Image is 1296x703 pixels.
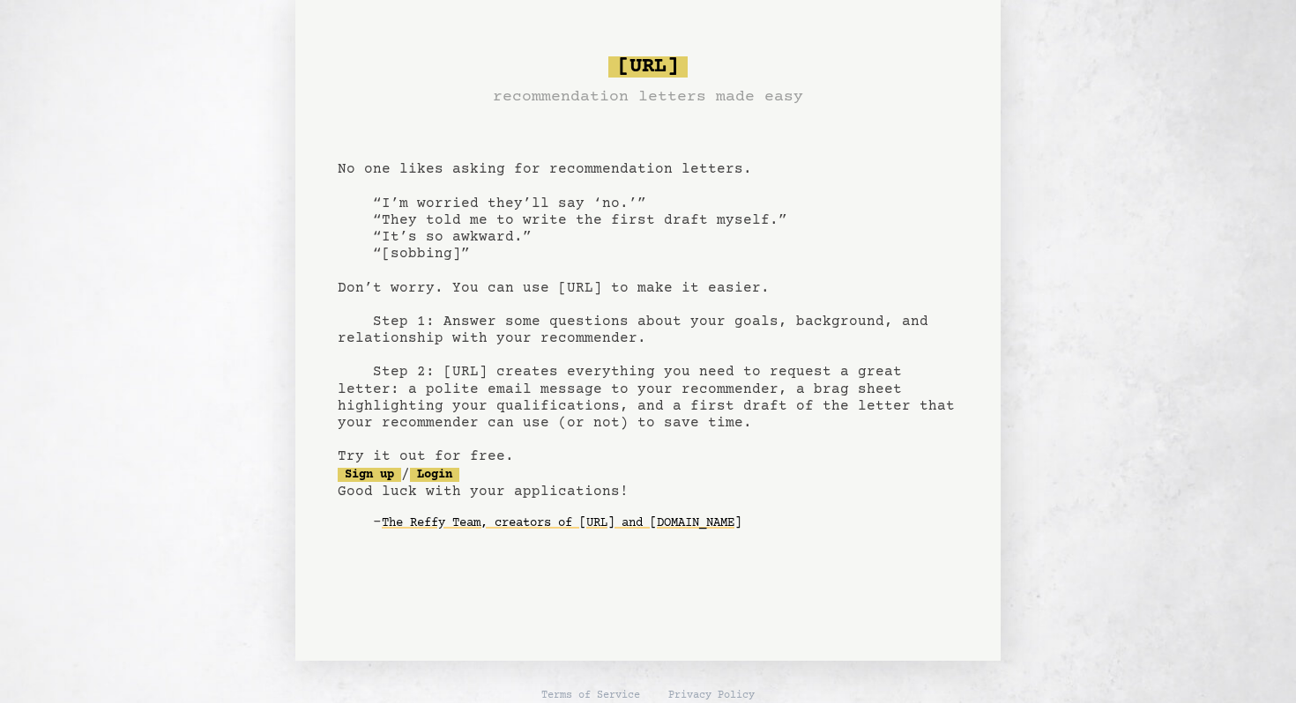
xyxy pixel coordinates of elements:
a: Login [410,468,459,482]
pre: No one likes asking for recommendation letters. “I’m worried they’ll say ‘no.’” “They told me to ... [338,49,958,566]
a: Privacy Policy [668,689,755,703]
a: The Reffy Team, creators of [URL] and [DOMAIN_NAME] [382,509,741,537]
a: Sign up [338,468,401,482]
h3: recommendation letters made easy [493,85,803,109]
span: [URL] [608,56,688,78]
div: - [373,514,958,532]
a: Terms of Service [541,689,640,703]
